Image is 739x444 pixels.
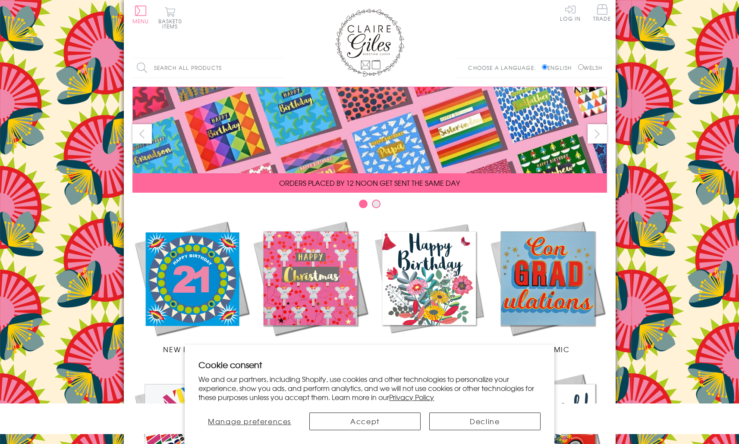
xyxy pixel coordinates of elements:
button: Accept [309,413,421,430]
span: Menu [132,17,149,25]
h2: Cookie consent [198,359,541,371]
a: Academic [488,219,607,354]
a: Birthdays [370,219,488,354]
input: Search all products [132,58,283,78]
a: Christmas [251,219,370,354]
button: next [588,124,607,144]
button: Menu [132,6,149,24]
button: Carousel Page 1 (Current Slide) [359,200,368,208]
button: Basket0 items [158,7,182,29]
label: Welsh [578,64,603,72]
span: 0 items [162,17,182,30]
a: Log In [560,4,581,21]
p: We and our partners, including Shopify, use cookies and other technologies to personalize your ex... [198,375,541,401]
span: Manage preferences [208,416,291,426]
img: Claire Giles Greetings Cards [335,9,404,77]
input: Search [275,58,283,78]
span: ORDERS PLACED BY 12 NOON GET SENT THE SAME DAY [279,178,460,188]
button: Manage preferences [198,413,301,430]
span: Birthdays [408,344,450,354]
input: English [542,64,547,70]
input: Welsh [578,64,584,70]
a: Privacy Policy [389,392,434,402]
a: Trade [593,4,611,23]
label: English [542,64,576,72]
button: prev [132,124,152,144]
a: New Releases [132,219,251,354]
button: Decline [429,413,541,430]
p: Choose a language: [468,64,540,72]
button: Carousel Page 2 [372,200,381,208]
span: Trade [593,4,611,21]
span: Academic [525,344,570,354]
div: Carousel Pagination [132,199,607,213]
span: New Releases [163,344,220,354]
span: Christmas [288,344,332,354]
